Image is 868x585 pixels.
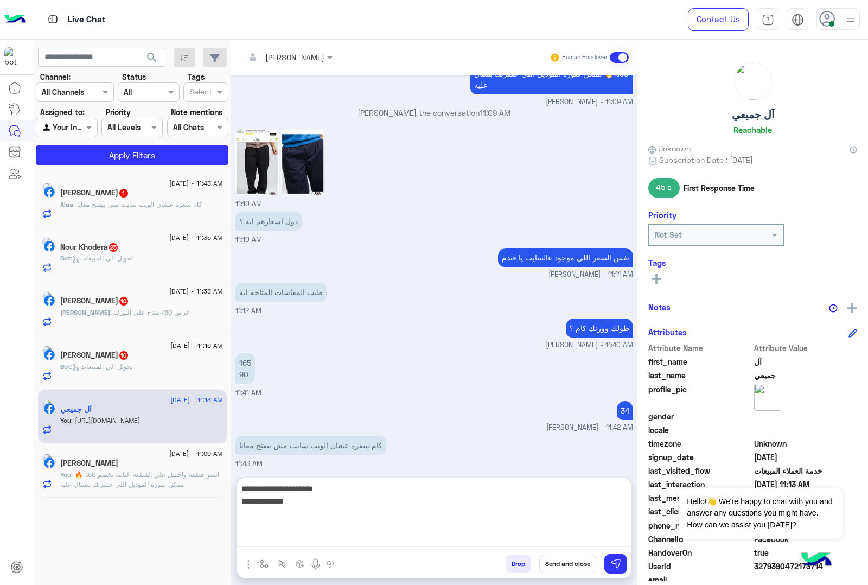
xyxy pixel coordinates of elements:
[648,520,752,531] span: phone_number
[648,178,680,198] span: 45 s
[754,424,858,436] span: null
[260,559,269,568] img: select flow
[169,287,222,296] span: [DATE] - 11:33 AM
[171,106,222,118] label: Note mentions
[235,200,262,208] span: 11:10 AM
[44,295,55,306] img: Facebook
[60,296,129,306] h5: Ahmed Elbrram
[60,188,129,198] h5: Alaa Haraka
[235,389,261,397] span: 11:41 AM
[539,555,596,573] button: Send and close
[235,436,386,455] p: 6/9/2025, 11:43 AM
[309,558,322,571] img: send voice note
[546,423,633,433] span: [PERSON_NAME] - 11:42 AM
[648,479,752,490] span: last_interaction
[42,291,52,301] img: picture
[109,243,118,252] span: 25
[44,241,55,252] img: Facebook
[829,304,838,313] img: notes
[617,401,633,420] p: 6/9/2025, 11:42 AM
[169,233,222,243] span: [DATE] - 11:35 AM
[610,558,621,569] img: send message
[71,254,133,262] span: : تحويل الي المبيعات
[60,243,119,252] h5: Nour Khodera
[648,342,752,354] span: Attribute Name
[170,341,222,351] span: [DATE] - 11:16 AM
[648,356,752,367] span: first_name
[648,327,687,337] h6: Attributes
[235,283,327,302] p: 6/9/2025, 11:12 AM
[235,212,302,231] p: 6/9/2025, 11:10 AM
[44,187,55,198] img: Facebook
[732,109,774,121] h5: آل جميعي
[688,8,749,31] a: Contact Us
[757,8,778,31] a: tab
[119,189,128,198] span: 1
[44,349,55,360] img: Facebook
[659,154,753,166] span: Subscription Date : [DATE]
[42,399,52,409] img: picture
[296,559,304,568] img: create order
[60,459,118,468] h5: رفيق الطحاوي
[235,353,255,384] p: 6/9/2025, 11:41 AM
[733,125,772,135] h6: Reachable
[188,86,212,100] div: Select
[46,12,60,26] img: tab
[188,71,205,82] label: Tags
[648,452,752,463] span: signup_date
[42,183,52,193] img: picture
[844,13,857,27] img: profile
[847,303,857,313] img: add
[754,342,858,354] span: Attribute Value
[60,363,71,371] span: Bot
[36,145,228,165] button: Apply Filters
[480,108,510,117] span: 11:09 AM
[60,470,219,488] span: اشترِ قطعة واحصل علي القطعه التانيه بخصم 50%🔥 ممكن صوره الموديل اللي حضرتك بتسال عليه
[60,416,71,424] span: You
[648,561,752,572] span: UserId
[4,8,26,31] img: Logo
[278,559,286,568] img: Trigger scenario
[754,384,781,411] img: picture
[648,370,752,381] span: last_name
[506,555,531,573] button: Drop
[762,14,774,26] img: tab
[139,48,165,71] button: search
[648,384,752,409] span: profile_pic
[684,182,755,194] span: First Response Time
[548,270,633,280] span: [PERSON_NAME] - 11:11 AM
[60,308,110,316] span: [PERSON_NAME]
[106,106,131,118] label: Priority
[235,236,262,244] span: 11:10 AM
[648,492,752,504] span: last_message
[60,470,71,479] span: You
[42,454,52,463] img: picture
[546,340,633,351] span: [PERSON_NAME] - 11:40 AM
[60,351,129,360] h5: Mohamed Adel
[792,14,804,26] img: tab
[648,424,752,436] span: locale
[273,555,291,573] button: Trigger scenario
[754,411,858,422] span: null
[235,460,263,468] span: 11:43 AM
[648,411,752,422] span: gender
[71,416,140,424] span: https://eagle.com.eg/collections/basic-t-shirt
[119,351,128,360] span: 10
[60,254,71,262] span: Bot
[754,370,858,381] span: جميعي
[42,237,52,247] img: picture
[60,200,73,208] span: Alaa
[566,319,633,338] p: 6/9/2025, 11:40 AM
[679,488,842,539] span: Hello!👋 We're happy to chat with you and answer any questions you might have. How can we assist y...
[648,438,752,449] span: timezone
[71,363,133,371] span: : تحويل الي المبيعات
[281,130,324,195] img: Image
[291,555,309,573] button: create order
[735,63,771,100] img: picture
[169,179,222,188] span: [DATE] - 11:43 AM
[754,561,858,572] span: 3279390472173714
[170,395,222,405] span: [DATE] - 11:13 AM
[119,297,128,306] span: 10
[242,558,255,571] img: send attachment
[68,12,106,27] p: Live Chat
